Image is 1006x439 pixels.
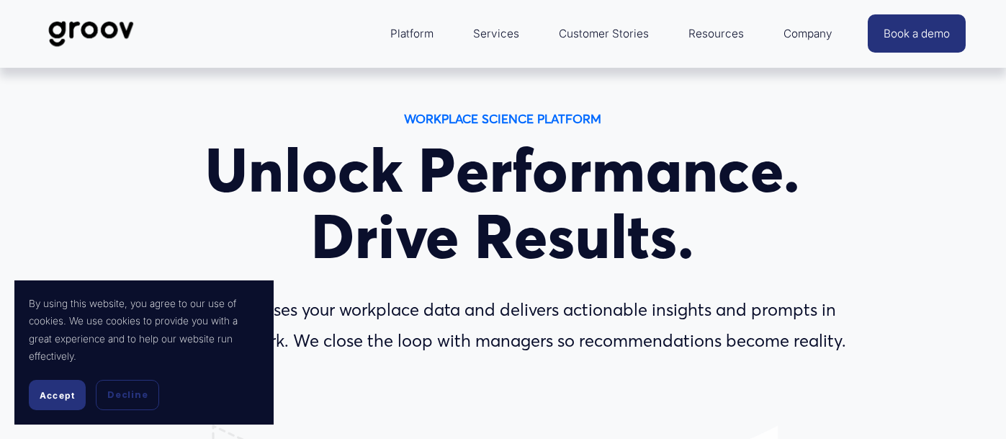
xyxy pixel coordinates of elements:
button: Decline [96,380,159,410]
span: Company [783,24,832,44]
a: folder dropdown [383,17,441,51]
img: Groov | Workplace Science Platform | Unlock Performance | Drive Results [40,10,142,58]
p: By using this website, you agree to our use of cookies. We use cookies to provide you with a grea... [29,295,259,365]
strong: WORKPLACE SCIENCE PLATFORM [404,111,601,126]
a: Services [466,17,526,51]
span: Resources [688,24,744,44]
a: folder dropdown [776,17,840,51]
span: Platform [390,24,434,44]
h1: Unlock Performance. Drive Results. [157,138,849,270]
a: folder dropdown [681,17,751,51]
button: Accept [29,380,86,410]
span: Accept [40,390,75,401]
span: Decline [107,389,148,402]
a: Book a demo [868,14,966,53]
a: Customer Stories [552,17,656,51]
section: Cookie banner [14,280,274,425]
p: Groov harnesses your workplace data and delivers actionable insights and prompts in the flow of w... [157,295,849,356]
